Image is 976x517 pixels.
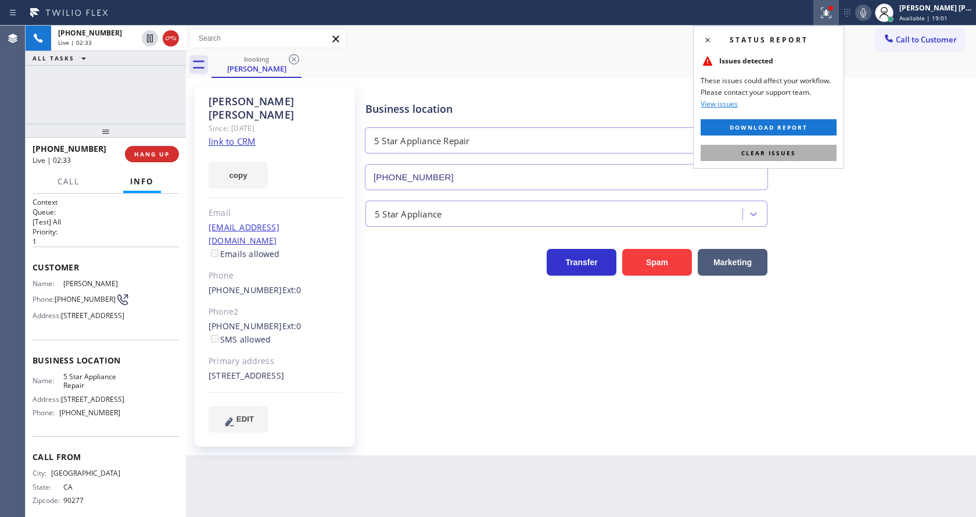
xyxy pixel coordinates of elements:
[282,284,302,295] span: Ext: 0
[33,496,63,505] span: Zipcode:
[33,237,179,247] p: 1
[33,207,179,217] h2: Queue:
[33,376,63,385] span: Name:
[33,408,59,417] span: Phone:
[33,483,63,491] span: State:
[61,311,124,320] span: [STREET_ADDRESS]
[63,483,121,491] span: CA
[63,279,121,288] span: [PERSON_NAME]
[33,197,179,207] h1: Context
[896,34,957,45] span: Call to Customer
[698,249,767,276] button: Marketing
[209,95,342,122] div: [PERSON_NAME] [PERSON_NAME]
[63,496,121,505] span: 90277
[875,28,964,51] button: Call to Customer
[33,395,61,404] span: Address:
[365,164,768,190] input: Phone Number
[213,55,300,63] div: booking
[190,29,346,48] input: Search
[125,146,179,162] button: HANG UP
[33,227,179,237] h2: Priority:
[58,28,122,38] span: [PHONE_NUMBER]
[209,406,268,433] button: EDIT
[211,335,218,343] input: SMS allowed
[51,170,87,193] button: Call
[236,415,254,423] span: EDIT
[209,248,280,259] label: Emails allowed
[365,101,767,117] div: Business location
[213,63,300,74] div: [PERSON_NAME]
[209,305,342,319] div: Phone2
[123,170,161,193] button: Info
[33,295,55,304] span: Phone:
[134,150,170,158] span: HANG UP
[33,355,179,366] span: Business location
[282,320,302,331] span: Ext: 0
[374,134,470,148] div: 5 Star Appliance Repair
[209,136,256,147] a: link to CRM
[209,269,342,283] div: Phone
[33,155,71,165] span: Live | 02:33
[209,369,342,383] div: [STREET_ADDRESS]
[26,51,98,65] button: ALL TASKS
[855,5,871,21] button: Mute
[209,122,342,135] div: Since: [DATE]
[209,355,342,368] div: Primary address
[375,207,442,220] div: 5 Star Appliance
[209,206,342,220] div: Email
[33,143,106,154] span: [PHONE_NUMBER]
[51,469,120,477] span: [GEOGRAPHIC_DATA]
[899,3,973,13] div: [PERSON_NAME] [PERSON_NAME]
[899,14,948,22] span: Available | 19:01
[33,54,74,62] span: ALL TASKS
[209,162,268,188] button: copy
[58,176,80,187] span: Call
[142,30,158,47] button: Hold Customer
[209,284,282,295] a: [PHONE_NUMBER]
[63,372,121,390] span: 5 Star Appliance Repair
[58,38,92,47] span: Live | 02:33
[209,320,282,331] a: [PHONE_NUMBER]
[209,334,271,345] label: SMS allowed
[547,249,616,276] button: Transfer
[33,279,63,288] span: Name:
[59,408,120,417] span: [PHONE_NUMBER]
[33,311,61,320] span: Address:
[213,52,300,77] div: Kathy Chapman
[61,395,124,404] span: [STREET_ADDRESS]
[33,469,51,477] span: City:
[55,295,116,304] span: [PHONE_NUMBER]
[130,176,154,187] span: Info
[163,30,179,47] button: Hang up
[33,217,179,227] p: [Test] All
[33,262,179,273] span: Customer
[211,249,218,257] input: Emails allowed
[33,451,179,462] span: Call From
[622,249,692,276] button: Spam
[209,222,279,246] a: [EMAIL_ADDRESS][DOMAIN_NAME]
